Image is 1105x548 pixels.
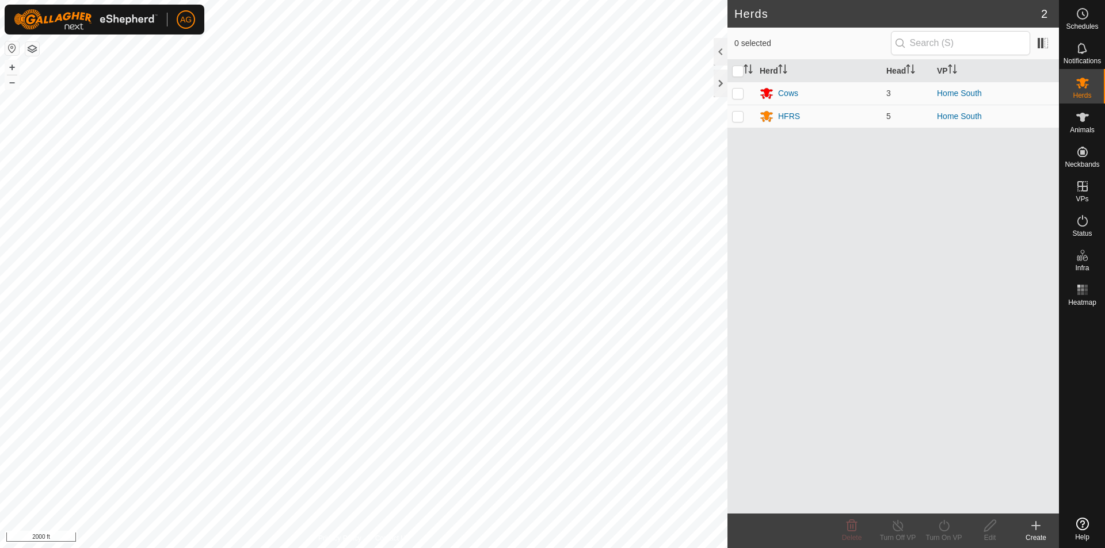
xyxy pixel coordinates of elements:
a: Privacy Policy [318,533,361,543]
div: Edit [967,532,1013,543]
button: + [5,60,19,74]
span: 0 selected [734,37,891,49]
a: Contact Us [375,533,409,543]
span: VPs [1076,196,1088,202]
p-sorticon: Activate to sort [948,66,957,75]
span: Delete [842,534,862,542]
div: Turn On VP [921,532,967,543]
div: Turn Off VP [875,532,921,543]
img: Gallagher Logo [14,9,158,30]
span: 5 [886,112,891,121]
button: Map Layers [25,42,39,56]
p-sorticon: Activate to sort [744,66,753,75]
span: Infra [1075,265,1089,271]
span: Notifications [1064,58,1101,64]
th: VP [932,60,1059,82]
span: AG [180,14,192,26]
div: Create [1013,532,1059,543]
th: Head [882,60,932,82]
span: Heatmap [1068,299,1096,306]
a: Home South [937,89,982,98]
span: Neckbands [1065,161,1099,168]
p-sorticon: Activate to sort [778,66,787,75]
h2: Herds [734,7,1041,21]
input: Search (S) [891,31,1030,55]
span: Schedules [1066,23,1098,30]
a: Help [1060,513,1105,545]
th: Herd [755,60,882,82]
p-sorticon: Activate to sort [906,66,915,75]
span: Animals [1070,127,1095,133]
div: Cows [778,87,798,99]
div: HFRS [778,110,800,122]
span: Herds [1073,92,1091,99]
a: Home South [937,112,982,121]
span: 2 [1041,5,1047,22]
span: Status [1072,230,1092,237]
span: 3 [886,89,891,98]
span: Help [1075,534,1089,541]
button: Reset Map [5,41,19,55]
button: – [5,75,19,89]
